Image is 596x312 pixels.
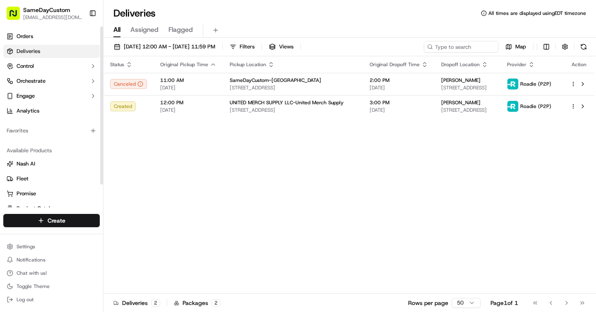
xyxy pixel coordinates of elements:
[3,3,86,23] button: SameDayCustom[EMAIL_ADDRESS][DOMAIN_NAME]
[488,10,586,17] span: All times are displayed using EDT timezone
[211,299,221,307] div: 2
[160,77,216,84] span: 11:00 AM
[17,257,46,263] span: Notifications
[160,99,216,106] span: 12:00 PM
[3,144,100,157] div: Available Products
[507,61,526,68] span: Provider
[110,79,147,89] button: Canceled
[113,25,120,35] span: All
[17,243,35,250] span: Settings
[230,84,356,91] span: [STREET_ADDRESS]
[110,41,219,53] button: [DATE] 12:00 AM - [DATE] 11:59 PM
[3,45,100,58] a: Deliveries
[17,270,47,276] span: Chat with us!
[17,107,39,115] span: Analytics
[7,160,96,168] a: Nash AI
[520,103,551,110] span: Roadie (P2P)
[17,48,40,55] span: Deliveries
[160,61,208,68] span: Original Pickup Time
[370,84,428,91] span: [DATE]
[441,84,494,91] span: [STREET_ADDRESS]
[17,283,50,290] span: Toggle Theme
[441,107,494,113] span: [STREET_ADDRESS]
[3,124,100,137] div: Favorites
[370,99,428,106] span: 3:00 PM
[113,299,160,307] div: Deliveries
[3,74,100,88] button: Orchestrate
[3,89,100,103] button: Engage
[515,43,526,50] span: Map
[3,157,100,170] button: Nash AI
[3,241,100,252] button: Settings
[408,299,448,307] p: Rows per page
[370,77,428,84] span: 2:00 PM
[48,216,65,225] span: Create
[17,77,46,85] span: Orchestrate
[160,107,216,113] span: [DATE]
[441,77,481,84] span: [PERSON_NAME]
[23,14,82,21] button: [EMAIL_ADDRESS][DOMAIN_NAME]
[130,25,159,35] span: Assigned
[17,296,34,303] span: Log out
[3,202,100,215] button: Product Catalog
[230,99,344,106] span: UNITED MERCH SUPPLY LLC-United Merch Supply
[17,62,34,70] span: Control
[7,205,96,212] a: Product Catalog
[17,33,33,40] span: Orders
[23,6,70,14] button: SameDayCustom
[124,43,215,50] span: [DATE] 12:00 AM - [DATE] 11:59 PM
[3,267,100,279] button: Chat with us!
[17,160,35,168] span: Nash AI
[424,41,498,53] input: Type to search
[3,281,100,292] button: Toggle Theme
[230,77,321,84] span: SameDayCustom-[GEOGRAPHIC_DATA]
[17,175,29,182] span: Fleet
[168,25,193,35] span: Flagged
[7,175,96,182] a: Fleet
[3,214,100,227] button: Create
[113,7,156,20] h1: Deliveries
[3,104,100,118] a: Analytics
[17,205,56,212] span: Product Catalog
[230,61,266,68] span: Pickup Location
[7,190,96,197] a: Promise
[279,43,293,50] span: Views
[3,60,100,73] button: Control
[578,41,589,53] button: Refresh
[490,299,518,307] div: Page 1 of 1
[441,61,480,68] span: Dropoff Location
[502,41,530,53] button: Map
[520,81,551,87] span: Roadie (P2P)
[570,61,588,68] div: Action
[174,299,221,307] div: Packages
[370,61,420,68] span: Original Dropoff Time
[3,172,100,185] button: Fleet
[370,107,428,113] span: [DATE]
[507,101,518,112] img: roadie-logo-v2.jpg
[110,61,124,68] span: Status
[160,84,216,91] span: [DATE]
[240,43,255,50] span: Filters
[151,299,160,307] div: 2
[3,187,100,200] button: Promise
[507,79,518,89] img: roadie-logo-v2.jpg
[17,92,35,100] span: Engage
[265,41,297,53] button: Views
[17,190,36,197] span: Promise
[226,41,258,53] button: Filters
[230,107,356,113] span: [STREET_ADDRESS]
[3,30,100,43] a: Orders
[441,99,481,106] span: [PERSON_NAME]
[3,294,100,305] button: Log out
[3,254,100,266] button: Notifications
